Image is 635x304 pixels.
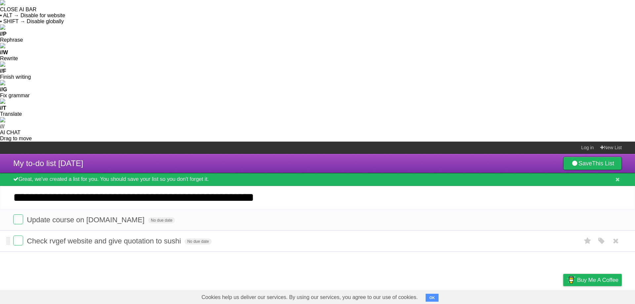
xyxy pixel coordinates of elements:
span: No due date [185,239,211,244]
b: This List [592,160,614,167]
span: My to-do list [DATE] [13,159,83,168]
a: SaveThis List [563,157,622,170]
span: Cookies help us deliver our services. By using our services, you agree to our use of cookies. [195,291,424,304]
label: Star task [581,236,594,246]
img: Buy me a coffee [567,274,575,285]
span: Buy me a coffee [577,274,618,286]
label: Done [13,236,23,245]
button: OK [426,294,439,302]
span: Update course on [DOMAIN_NAME] [27,216,146,224]
span: No due date [148,217,175,223]
label: Done [13,214,23,224]
a: New List [600,142,622,153]
a: Log in [581,142,594,153]
a: Buy me a coffee [563,274,622,286]
span: Check rvgef website and give quotation to sushi [27,237,183,245]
